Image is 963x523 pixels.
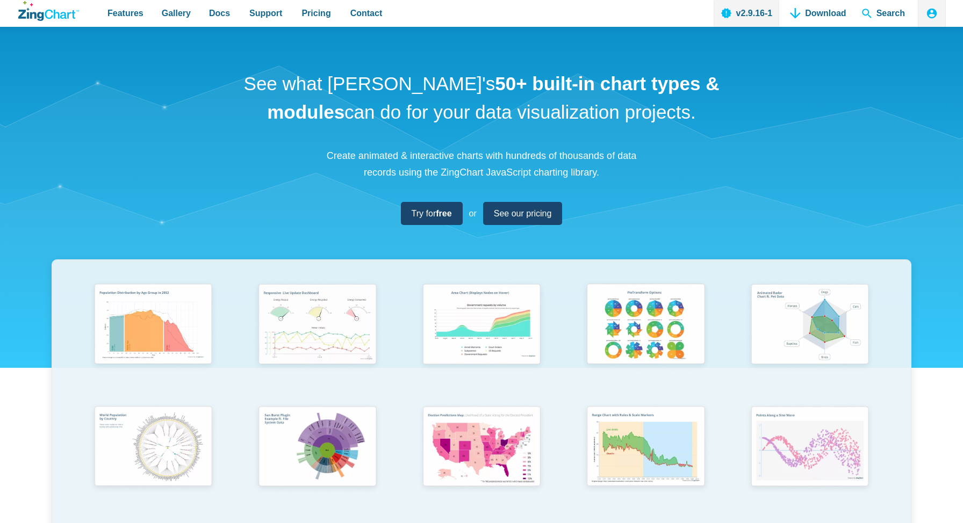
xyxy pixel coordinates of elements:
a: See our pricing [483,202,563,225]
span: Docs [209,6,230,20]
img: World Population by Country [88,401,219,495]
span: Try for [412,206,452,221]
span: Pricing [301,6,330,20]
span: See our pricing [494,206,552,221]
img: Sun Burst Plugin Example ft. File System Data [251,401,383,495]
span: Features [107,6,143,20]
span: Contact [350,6,383,20]
a: Population Distribution by Age Group in 2052 [71,279,235,401]
strong: free [436,209,451,218]
p: Create animated & interactive charts with hundreds of thousands of data records using the ZingCha... [320,148,643,180]
a: Pie Transform Options [564,279,728,401]
img: Election Predictions Map [416,401,547,495]
strong: 50+ built-in chart types & modules [267,73,719,122]
img: Range Chart with Rultes & Scale Markers [580,401,711,495]
a: World Population by Country [71,401,235,523]
a: Animated Radar Chart ft. Pet Data [728,279,892,401]
img: Pie Transform Options [580,279,711,372]
img: Population Distribution by Age Group in 2052 [88,279,219,372]
img: Points Along a Sine Wave [744,401,875,495]
span: Support [249,6,282,20]
a: Area Chart (Displays Nodes on Hover) [399,279,564,401]
a: Election Predictions Map [399,401,564,523]
span: Gallery [162,6,191,20]
a: Responsive Live Update Dashboard [235,279,400,401]
a: Try forfree [401,202,463,225]
a: Sun Burst Plugin Example ft. File System Data [235,401,400,523]
span: or [469,206,477,221]
img: Responsive Live Update Dashboard [251,279,383,372]
h1: See what [PERSON_NAME]'s can do for your data visualization projects. [240,70,723,126]
img: Animated Radar Chart ft. Pet Data [744,279,875,372]
a: Points Along a Sine Wave [728,401,892,523]
img: Area Chart (Displays Nodes on Hover) [416,279,547,372]
a: Range Chart with Rultes & Scale Markers [564,401,728,523]
a: ZingChart Logo. Click to return to the homepage [18,1,79,21]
